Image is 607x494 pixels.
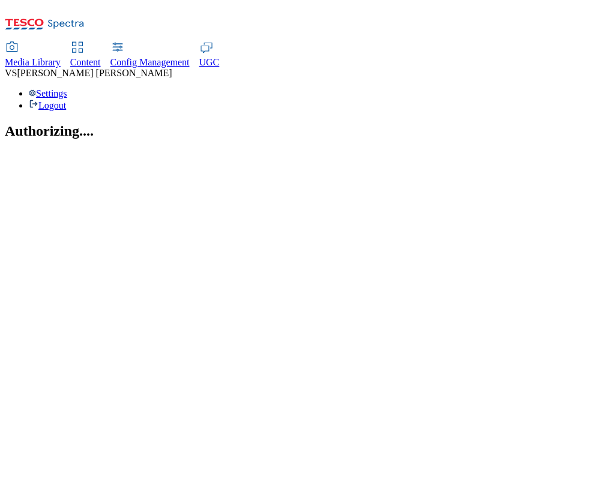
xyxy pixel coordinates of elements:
[29,88,67,98] a: Settings
[5,123,602,139] h2: Authorizing....
[70,57,101,67] span: Content
[110,57,190,67] span: Config Management
[199,57,220,67] span: UGC
[5,57,61,67] span: Media Library
[5,43,61,68] a: Media Library
[110,43,190,68] a: Config Management
[5,68,17,78] span: VS
[199,43,220,68] a: UGC
[70,43,101,68] a: Content
[29,100,66,110] a: Logout
[17,68,172,78] span: [PERSON_NAME] [PERSON_NAME]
